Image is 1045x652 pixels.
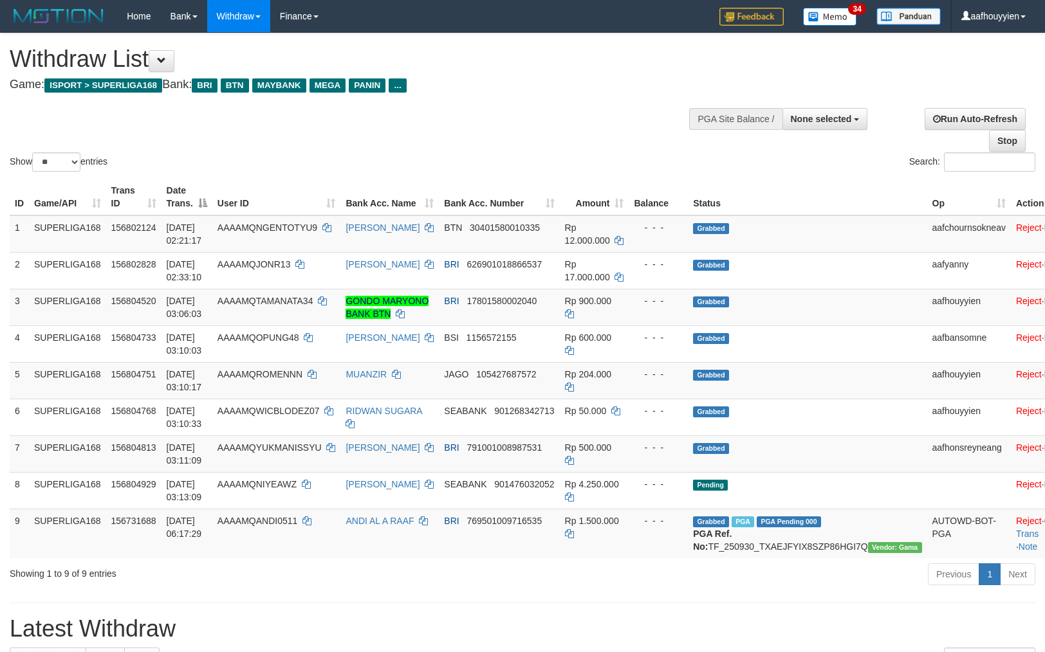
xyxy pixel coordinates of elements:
span: Grabbed [693,296,729,307]
td: SUPERLIGA168 [29,399,106,435]
h1: Withdraw List [10,46,684,72]
td: 2 [10,252,29,289]
th: Balance [629,179,688,215]
span: JAGO [444,369,468,379]
span: MAYBANK [252,78,306,93]
td: SUPERLIGA168 [29,472,106,509]
span: BRI [192,78,217,93]
a: [PERSON_NAME] [346,332,420,343]
span: SEABANK [444,406,486,416]
span: AAAAMQYUKMANISSYU [217,442,322,453]
img: Feedback.jpg [719,8,784,26]
div: - - - [634,331,683,344]
span: [DATE] 03:10:17 [167,369,202,392]
a: Reject [1016,406,1042,416]
input: Search: [944,152,1035,172]
span: Copy 901476032052 to clipboard [494,479,554,489]
td: TF_250930_TXAEJFYIX8SZP86HGI7Q [688,509,927,558]
th: Game/API: activate to sort column ascending [29,179,106,215]
img: Button%20Memo.svg [803,8,857,26]
th: Status [688,179,927,215]
td: aafbansomne [927,325,1011,362]
span: PANIN [349,78,385,93]
span: Copy 769501009716535 to clipboard [467,516,542,526]
th: Amount: activate to sort column ascending [560,179,629,215]
span: AAAAMQNGENTOTYU9 [217,222,317,233]
span: Copy 30401580010335 to clipboard [470,222,540,233]
a: [PERSON_NAME] [346,442,420,453]
span: Rp 1.500.000 [565,516,619,526]
span: [DATE] 03:10:33 [167,406,202,429]
span: BRI [444,442,459,453]
span: AAAAMQJONR13 [217,259,291,269]
span: ISPORT > SUPERLIGA168 [44,78,162,93]
span: BTN [444,222,462,233]
span: Copy 901268342713 to clipboard [494,406,554,416]
label: Search: [909,152,1035,172]
span: AAAAMQWICBLODEZ07 [217,406,320,416]
a: Reject [1016,259,1042,269]
img: panduan.png [876,8,941,25]
a: Reject [1016,332,1042,343]
td: SUPERLIGA168 [29,435,106,472]
span: Rp 204.000 [565,369,611,379]
span: [DATE] 02:33:10 [167,259,202,282]
img: MOTION_logo.png [10,6,107,26]
span: Rp 50.000 [565,406,607,416]
td: SUPERLIGA168 [29,252,106,289]
span: 34 [848,3,865,15]
a: GONDO MARYONO BANK BTN [346,296,429,319]
span: Vendor URL: https://trx31.1velocity.biz [868,542,922,553]
th: Trans ID: activate to sort column ascending [106,179,162,215]
th: User ID: activate to sort column ascending [212,179,341,215]
span: MEGA [310,78,346,93]
a: Reject [1016,479,1042,489]
span: None selected [791,114,852,124]
a: Reject [1016,369,1042,379]
td: aafchournsokneav [927,215,1011,253]
span: Copy 17801580002040 to clipboard [467,296,537,306]
span: 156804751 [111,369,156,379]
div: - - - [634,478,683,491]
td: 9 [10,509,29,558]
td: 1 [10,215,29,253]
div: - - - [634,294,683,307]
div: - - - [634,441,683,454]
td: SUPERLIGA168 [29,215,106,253]
a: Reject [1016,222,1042,233]
span: Grabbed [693,223,729,234]
span: 156804813 [111,442,156,453]
span: Rp 900.000 [565,296,611,306]
div: PGA Site Balance / [689,108,782,130]
span: AAAAMQANDI0511 [217,516,298,526]
div: - - - [634,514,683,527]
h1: Latest Withdraw [10,616,1035,642]
span: BSI [444,332,459,343]
span: [DATE] 03:06:03 [167,296,202,319]
td: SUPERLIGA168 [29,289,106,325]
span: Copy 1156572155 to clipboard [467,332,517,343]
td: AUTOWD-BOT-PGA [927,509,1011,558]
a: MUANZIR [346,369,387,379]
span: 156804520 [111,296,156,306]
span: [DATE] 03:13:09 [167,479,202,502]
span: Copy 626901018866537 to clipboard [467,259,542,269]
div: - - - [634,404,683,417]
a: Next [1000,563,1035,585]
span: [DATE] 03:10:03 [167,332,202,356]
span: PGA Pending [757,516,821,527]
span: SEABANK [444,479,486,489]
span: Rp 500.000 [565,442,611,453]
span: Grabbed [693,333,729,344]
a: ANDI AL A RAAF [346,516,414,526]
td: aafyanny [927,252,1011,289]
a: Previous [928,563,979,585]
span: AAAAMQROMENNN [217,369,302,379]
span: BTN [221,78,249,93]
span: AAAAMQTAMANATA34 [217,296,313,306]
span: Rp 12.000.000 [565,222,610,246]
td: SUPERLIGA168 [29,509,106,558]
span: Copy 105427687572 to clipboard [476,369,536,379]
a: [PERSON_NAME] [346,479,420,489]
span: Rp 17.000.000 [565,259,610,282]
